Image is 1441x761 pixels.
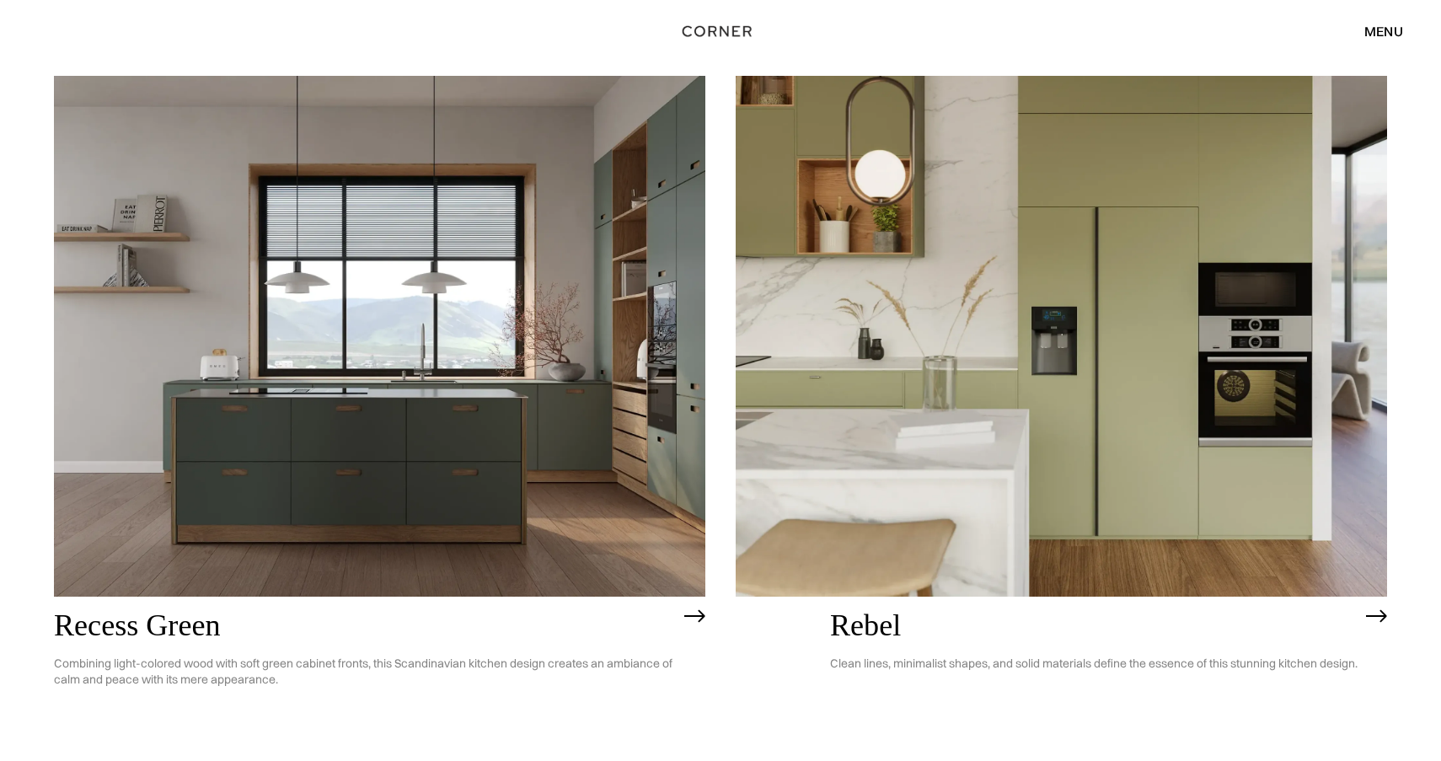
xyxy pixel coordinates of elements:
[1364,24,1403,38] div: menu
[54,643,676,700] p: Combining light-colored wood with soft green cabinet fronts, this Scandinavian kitchen design cre...
[1347,17,1403,46] div: menu
[830,609,1358,643] h2: Rebel
[830,643,1358,684] p: Clean lines, minimalist shapes, and solid materials define the essence of this stunning kitchen d...
[663,20,777,42] a: home
[54,609,676,643] h2: Recess Green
